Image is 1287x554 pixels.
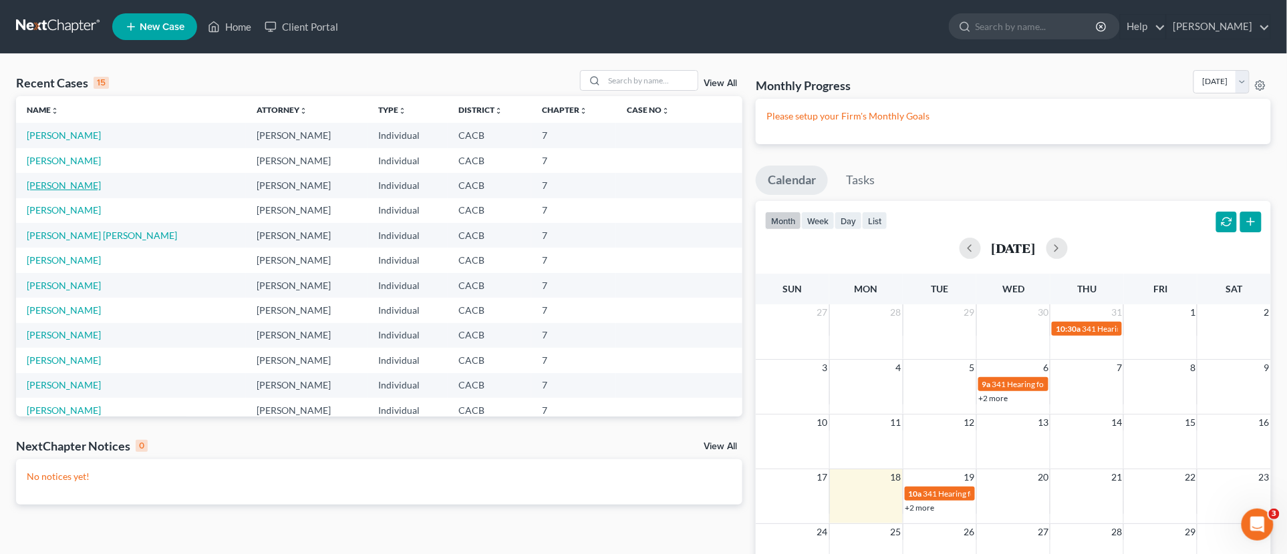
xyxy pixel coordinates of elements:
[531,348,616,372] td: 7
[855,283,878,294] span: Mon
[627,105,670,115] a: Case Nounfold_more
[704,79,737,88] a: View All
[246,273,368,298] td: [PERSON_NAME]
[27,470,732,483] p: No notices yet!
[662,107,670,115] i: unfold_more
[821,360,829,376] span: 3
[704,442,737,451] a: View All
[1036,414,1050,431] span: 13
[982,379,991,389] span: 9a
[766,109,1260,123] p: Please setup your Firm's Monthly Goals
[816,304,829,320] span: 27
[1153,283,1167,294] span: Fri
[246,398,368,423] td: [PERSON_NAME]
[992,241,1036,255] h2: [DATE]
[448,348,531,372] td: CACB
[889,524,903,540] span: 25
[1263,360,1271,376] span: 9
[448,123,531,148] td: CACB
[1242,509,1274,541] iframe: Intercom live chat
[531,223,616,248] td: 7
[579,107,587,115] i: unfold_more
[531,273,616,298] td: 7
[368,173,448,198] td: Individual
[816,524,829,540] span: 24
[531,173,616,198] td: 7
[963,304,976,320] span: 29
[368,123,448,148] td: Individual
[1115,360,1123,376] span: 7
[1077,283,1097,294] span: Thu
[27,155,101,166] a: [PERSON_NAME]
[834,166,887,195] a: Tasks
[963,414,976,431] span: 12
[16,75,109,91] div: Recent Cases
[931,283,948,294] span: Tue
[756,166,828,195] a: Calendar
[1036,469,1050,485] span: 20
[27,354,101,366] a: [PERSON_NAME]
[889,414,903,431] span: 11
[783,283,803,294] span: Sun
[448,323,531,348] td: CACB
[531,298,616,322] td: 7
[246,298,368,322] td: [PERSON_NAME]
[448,248,531,272] td: CACB
[835,212,862,230] button: day
[27,129,101,141] a: [PERSON_NAME]
[531,198,616,223] td: 7
[1189,304,1197,320] span: 1
[136,440,148,452] div: 0
[1056,324,1081,334] span: 10:30a
[1121,15,1165,39] a: Help
[1036,524,1050,540] span: 27
[246,323,368,348] td: [PERSON_NAME]
[51,107,59,115] i: unfold_more
[16,438,148,454] div: NextChapter Notices
[1263,304,1271,320] span: 2
[458,105,503,115] a: Districtunfold_more
[963,524,976,540] span: 26
[1183,414,1197,431] span: 15
[765,212,801,230] button: month
[246,223,368,248] td: [PERSON_NAME]
[27,404,101,416] a: [PERSON_NAME]
[604,71,698,90] input: Search by name...
[246,248,368,272] td: [PERSON_NAME]
[1167,15,1270,39] a: [PERSON_NAME]
[246,123,368,148] td: [PERSON_NAME]
[448,273,531,298] td: CACB
[531,123,616,148] td: 7
[905,503,935,513] a: +2 more
[246,373,368,398] td: [PERSON_NAME]
[27,230,177,241] a: [PERSON_NAME] [PERSON_NAME]
[531,373,616,398] td: 7
[448,298,531,322] td: CACB
[94,77,109,89] div: 15
[976,14,1098,39] input: Search by name...
[531,248,616,272] td: 7
[1110,469,1123,485] span: 21
[246,198,368,223] td: [PERSON_NAME]
[1226,283,1242,294] span: Sat
[816,414,829,431] span: 10
[448,173,531,198] td: CACB
[756,77,851,93] h3: Monthly Progress
[258,15,345,39] a: Client Portal
[368,148,448,173] td: Individual
[368,248,448,272] td: Individual
[27,379,101,390] a: [PERSON_NAME]
[368,398,448,423] td: Individual
[979,393,1008,403] a: +2 more
[895,360,903,376] span: 4
[1110,414,1123,431] span: 14
[368,323,448,348] td: Individual
[27,180,101,191] a: [PERSON_NAME]
[531,323,616,348] td: 7
[1002,283,1024,294] span: Wed
[368,198,448,223] td: Individual
[27,304,101,316] a: [PERSON_NAME]
[27,105,59,115] a: Nameunfold_more
[27,254,101,266] a: [PERSON_NAME]
[909,489,922,499] span: 10a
